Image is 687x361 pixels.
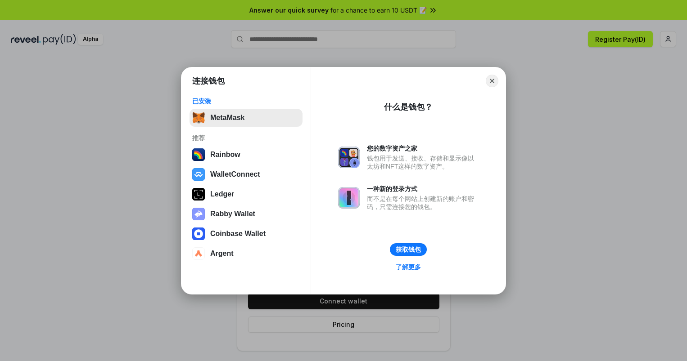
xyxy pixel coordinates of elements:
div: 一种新的登录方式 [367,185,479,193]
div: Coinbase Wallet [210,230,266,238]
div: Rabby Wallet [210,210,255,218]
div: 已安装 [192,97,300,105]
img: svg+xml,%3Csvg%20xmlns%3D%22http%3A%2F%2Fwww.w3.org%2F2000%2Fsvg%22%20width%3D%2228%22%20height%3... [192,188,205,201]
img: svg+xml,%3Csvg%20xmlns%3D%22http%3A%2F%2Fwww.w3.org%2F2000%2Fsvg%22%20fill%3D%22none%22%20viewBox... [338,147,360,168]
div: Argent [210,250,234,258]
button: Coinbase Wallet [190,225,303,243]
h1: 连接钱包 [192,76,225,86]
button: Ledger [190,185,303,203]
button: MetaMask [190,109,303,127]
img: svg+xml,%3Csvg%20width%3D%2228%22%20height%3D%2228%22%20viewBox%3D%220%200%2028%2028%22%20fill%3D... [192,168,205,181]
div: Ledger [210,190,234,198]
button: Argent [190,245,303,263]
button: Close [486,75,498,87]
div: WalletConnect [210,170,260,178]
a: 了解更多 [390,261,426,273]
div: 而不是在每个网站上创建新的账户和密码，只需连接您的钱包。 [367,195,479,211]
div: 获取钱包 [396,245,421,254]
button: Rabby Wallet [190,205,303,223]
img: svg+xml,%3Csvg%20width%3D%22120%22%20height%3D%22120%22%20viewBox%3D%220%200%20120%20120%22%20fil... [192,148,205,161]
button: 获取钱包 [390,243,427,256]
div: 钱包用于发送、接收、存储和显示像以太坊和NFT这样的数字资产。 [367,154,479,170]
img: svg+xml,%3Csvg%20xmlns%3D%22http%3A%2F%2Fwww.w3.org%2F2000%2Fsvg%22%20fill%3D%22none%22%20viewBox... [338,187,360,209]
div: 推荐 [192,134,300,142]
div: 您的数字资产之家 [367,144,479,152]
img: svg+xml,%3Csvg%20xmlns%3D%22http%3A%2F%2Fwww.w3.org%2F2000%2Fsvg%22%20fill%3D%22none%22%20viewBox... [192,208,205,220]
div: MetaMask [210,114,244,122]
button: WalletConnect [190,165,303,183]
button: Rainbow [190,146,303,164]
div: 什么是钱包？ [384,102,433,112]
div: 了解更多 [396,263,421,271]
img: svg+xml,%3Csvg%20width%3D%2228%22%20height%3D%2228%22%20viewBox%3D%220%200%2028%2028%22%20fill%3D... [192,247,205,260]
div: Rainbow [210,151,240,159]
img: svg+xml,%3Csvg%20width%3D%2228%22%20height%3D%2228%22%20viewBox%3D%220%200%2028%2028%22%20fill%3D... [192,227,205,240]
img: svg+xml,%3Csvg%20fill%3D%22none%22%20height%3D%2233%22%20viewBox%3D%220%200%2035%2033%22%20width%... [192,111,205,124]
